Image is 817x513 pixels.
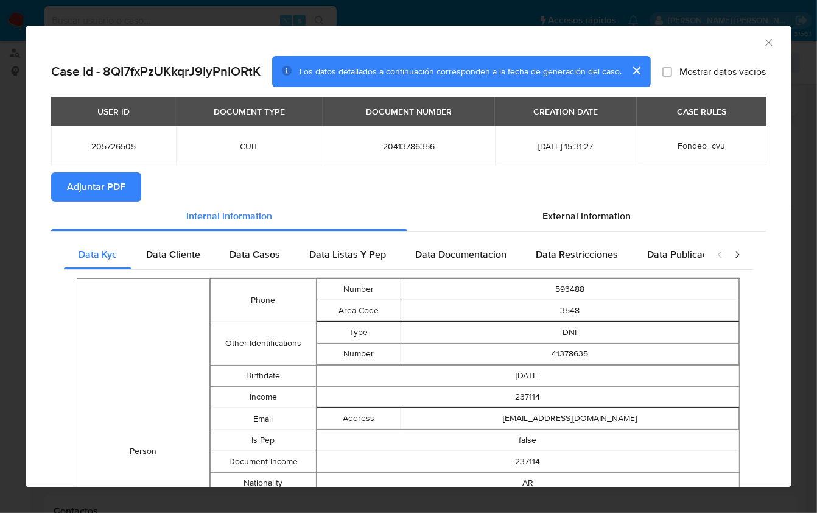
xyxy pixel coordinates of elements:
[67,174,125,200] span: Adjuntar PDF
[230,247,280,261] span: Data Casos
[337,141,480,152] span: 20413786356
[26,26,791,487] div: closure-recommendation-modal
[316,386,739,408] td: 237114
[662,66,672,76] input: Mostrar datos vacíos
[316,365,739,386] td: [DATE]
[300,65,622,77] span: Los datos detallados a continuación corresponden a la fecha de generación del caso.
[401,300,739,321] td: 3548
[51,63,261,79] h2: Case Id - 8QI7fxPzUKkqrJ9IyPnIORtK
[210,365,316,386] td: Birthdate
[622,56,651,85] button: cerrar
[316,451,739,472] td: 237114
[210,408,316,430] td: Email
[210,472,316,494] td: Nationality
[309,247,386,261] span: Data Listas Y Pep
[210,430,316,451] td: Is Pep
[51,202,766,231] div: Detailed info
[510,141,622,152] span: [DATE] 15:31:27
[401,278,739,300] td: 593488
[647,247,731,261] span: Data Publicaciones
[526,101,605,122] div: CREATION DATE
[51,172,141,202] button: Adjuntar PDF
[536,247,618,261] span: Data Restricciones
[401,322,739,343] td: DNI
[678,140,726,152] span: Fondeo_cvu
[186,209,272,223] span: Internal information
[317,322,401,343] td: Type
[90,101,137,122] div: USER ID
[210,451,316,472] td: Document Income
[317,300,401,321] td: Area Code
[763,37,774,48] button: Cerrar ventana
[415,247,507,261] span: Data Documentacion
[210,386,316,408] td: Income
[401,408,739,429] td: [EMAIL_ADDRESS][DOMAIN_NAME]
[210,322,316,365] td: Other Identifications
[679,65,766,77] span: Mostrar datos vacíos
[64,240,704,269] div: Detailed internal info
[146,247,200,261] span: Data Cliente
[670,101,734,122] div: CASE RULES
[206,101,292,122] div: DOCUMENT TYPE
[317,408,401,429] td: Address
[401,343,739,364] td: 41378635
[317,278,401,300] td: Number
[359,101,459,122] div: DOCUMENT NUMBER
[79,247,117,261] span: Data Kyc
[191,141,309,152] span: CUIT
[316,472,739,494] td: AR
[66,141,161,152] span: 205726505
[316,430,739,451] td: false
[317,343,401,364] td: Number
[210,278,316,322] td: Phone
[542,209,631,223] span: External information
